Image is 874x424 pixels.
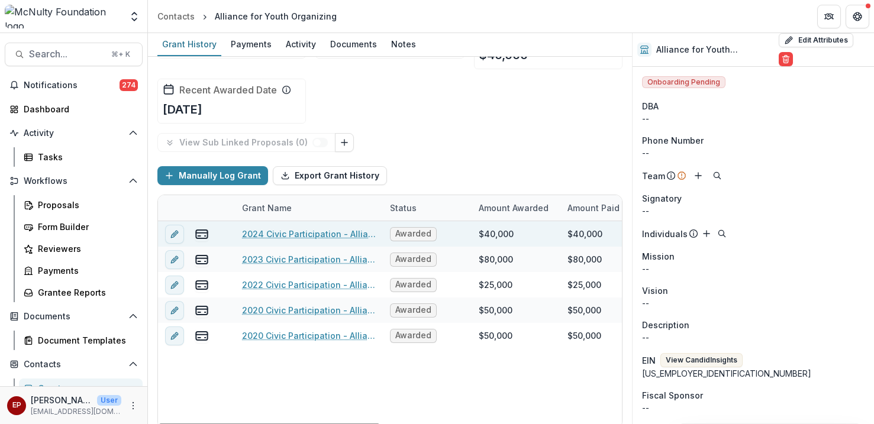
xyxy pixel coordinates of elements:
[165,326,184,345] button: edit
[157,35,221,53] div: Grant History
[215,10,337,22] div: Alliance for Youth Organizing
[235,195,383,221] div: Grant Name
[226,33,276,56] a: Payments
[281,35,321,53] div: Activity
[5,43,143,66] button: Search...
[567,279,601,291] div: $25,000
[5,355,143,374] button: Open Contacts
[157,166,268,185] button: Manually Log Grant
[642,297,865,309] p: --
[567,304,601,316] div: $50,000
[226,35,276,53] div: Payments
[567,202,620,214] p: Amount Paid
[38,264,133,277] div: Payments
[38,151,133,163] div: Tasks
[395,331,431,341] span: Awarded
[19,239,143,258] a: Reviewers
[479,228,514,240] div: $40,000
[242,279,376,291] a: 2022 Civic Participation - Alliance for Youth Organizing-10/14/2022-10/14/2023
[195,303,209,318] button: view-payments
[165,276,184,294] button: edit
[157,133,336,152] button: View Sub Linked Proposals (0)
[642,134,704,147] span: Phone Number
[242,329,376,342] a: 2020 Civic Participation - Alliance for Youth Organizing-03/15/2020-11/15/2020
[479,329,512,342] div: $50,000
[642,192,682,205] span: Signatory
[642,100,659,112] span: DBA
[19,331,143,350] a: Document Templates
[38,382,133,394] div: Grantees
[560,195,649,221] div: Amount Paid
[38,199,133,211] div: Proposals
[19,217,143,237] a: Form Builder
[642,170,665,182] p: Team
[642,354,656,367] p: EIN
[235,202,299,214] div: Grant Name
[567,329,601,342] div: $50,000
[660,353,743,367] button: View CandidInsights
[383,202,424,214] div: Status
[479,253,513,266] div: $80,000
[242,304,376,316] a: 2020 Civic Participation - Alliance for Youth Organizing [PERSON_NAME]-09/10/2020-12/10/2020
[97,395,121,406] p: User
[38,221,133,233] div: Form Builder
[242,228,376,240] a: 2024 Civic Participation - Alliance for Youth Organizing 07/01/2024-01/15/2024
[817,5,841,28] button: Partners
[29,48,104,60] span: Search...
[656,45,774,55] h2: Alliance for Youth Organizing
[472,195,560,221] div: Amount Awarded
[779,52,793,66] button: Delete
[642,147,865,159] div: --
[642,112,865,125] div: --
[479,279,512,291] div: $25,000
[395,280,431,290] span: Awarded
[281,33,321,56] a: Activity
[779,33,853,47] button: Edit Attributes
[642,205,865,217] div: --
[153,8,199,25] a: Contacts
[383,195,472,221] div: Status
[165,301,184,320] button: edit
[395,305,431,315] span: Awarded
[642,76,725,88] span: Onboarding Pending
[195,253,209,267] button: view-payments
[24,128,124,138] span: Activity
[567,228,602,240] div: $40,000
[5,99,143,119] a: Dashboard
[24,360,124,370] span: Contacts
[642,250,675,263] span: Mission
[642,263,865,275] p: --
[395,254,431,264] span: Awarded
[19,147,143,167] a: Tasks
[165,225,184,244] button: edit
[153,8,341,25] nav: breadcrumb
[5,5,121,28] img: McNulty Foundation logo
[195,329,209,343] button: view-payments
[715,226,729,241] button: Search
[710,169,724,183] button: Search
[19,378,143,398] a: Grantees
[395,229,431,239] span: Awarded
[5,76,143,95] button: Notifications274
[19,261,143,280] a: Payments
[179,85,277,96] h2: Recent Awarded Date
[642,228,688,240] p: Individuals
[472,202,556,214] div: Amount Awarded
[642,402,865,414] div: --
[242,253,376,266] a: 2023 Civic Participation - Alliance for Youth Organizing-10/31/2023-10/31/2025
[273,166,387,185] button: Export Grant History
[19,283,143,302] a: Grantee Reports
[335,133,354,152] button: Link Grants
[642,331,865,344] p: --
[19,195,143,215] a: Proposals
[386,33,421,56] a: Notes
[12,402,21,409] div: esther park
[163,101,202,118] p: [DATE]
[24,103,133,115] div: Dashboard
[642,284,668,297] span: Vision
[38,286,133,299] div: Grantee Reports
[325,35,382,53] div: Documents
[642,367,865,380] div: [US_EMPLOYER_IDENTIFICATION_NUMBER]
